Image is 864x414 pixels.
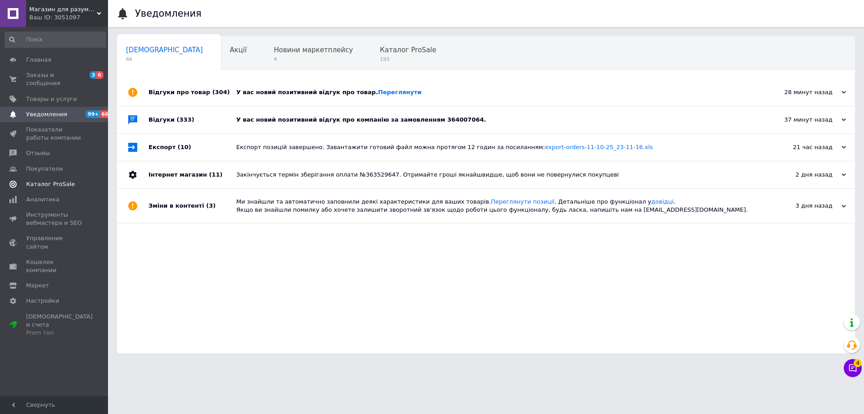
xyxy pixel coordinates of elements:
[26,149,50,157] span: Отзывы
[236,171,756,179] div: Закінчується термін зберігання оплати №363529647. Отримайте гроші якнайшвидше, щоб вони не поверн...
[26,196,59,204] span: Аналитика
[100,110,111,118] span: 66
[236,88,756,96] div: У вас новий позитивний відгук про товар.
[177,116,194,123] span: (333)
[26,258,83,274] span: Кошелек компании
[26,71,83,87] span: Заказы и сообщения
[29,14,108,22] div: Ваш ID: 3051097
[274,56,353,63] span: 4
[274,46,353,54] span: Новини маркетплейсу
[126,56,203,63] span: 66
[206,202,216,209] span: (3)
[380,56,436,63] span: 193
[756,171,846,179] div: 2 дня назад
[4,32,106,48] input: Поиск
[126,46,203,54] span: [DEMOGRAPHIC_DATA]
[26,282,49,290] span: Маркет
[178,144,191,150] span: (10)
[26,211,83,227] span: Инструменты вебмастера и SEO
[651,198,674,205] a: довідці
[378,89,422,96] a: Переглянути
[96,71,103,79] span: 6
[26,126,83,142] span: Показатели работы компании
[148,106,236,133] div: Відгуки
[26,165,63,173] span: Покупатели
[545,144,653,150] a: export-orders-11-10-25_23-11-16.xls
[90,71,97,79] span: 3
[756,143,846,151] div: 21 час назад
[26,297,59,305] span: Настройки
[26,56,51,64] span: Главная
[236,198,756,214] div: Ми знайшли та автоматично заповнили деякі характеристики для ваших товарів. . Детальніше про функ...
[26,313,93,337] span: [DEMOGRAPHIC_DATA] и счета
[756,202,846,210] div: 3 дня назад
[854,359,862,367] span: 4
[212,89,230,96] span: (304)
[26,329,93,337] div: Prom топ
[756,88,846,96] div: 28 минут назад
[26,180,75,188] span: Каталог ProSale
[26,234,83,250] span: Управление сайтом
[135,8,202,19] h1: Уведомления
[491,198,554,205] a: Переглянути позиції
[148,79,236,106] div: Відгуки про товар
[236,143,756,151] div: Експорт позицій завершено. Завантажити готовий файл можна протягом 12 годин за посиланням:
[380,46,436,54] span: Каталог ProSale
[230,46,247,54] span: Акції
[844,359,862,377] button: Чат с покупателем4
[85,110,100,118] span: 99+
[148,134,236,161] div: Експорт
[29,5,97,14] span: Магазин для разумных владельцев. Опт и розница
[756,116,846,124] div: 37 минут назад
[26,110,67,118] span: Уведомления
[236,116,756,124] div: У вас новий позитивний відгук про компанію за замовленням 364007064.
[148,189,236,223] div: Зміни в контенті
[148,161,236,188] div: Інтернет магазин
[26,95,77,103] span: Товары и услуги
[209,171,222,178] span: (11)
